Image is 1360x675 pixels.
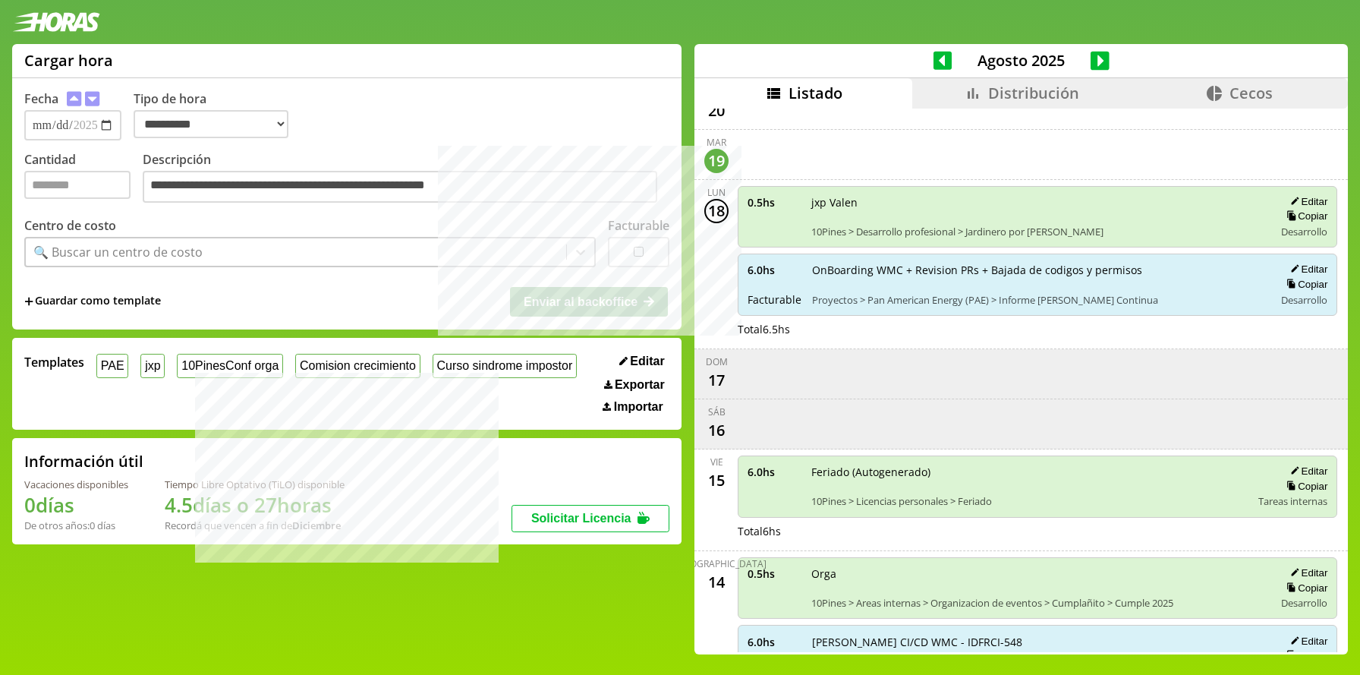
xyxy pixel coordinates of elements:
span: Desarrollo [1281,596,1327,610]
button: Editar [1286,195,1327,208]
span: 10Pines > Areas internas > Organizacion de eventos > Cumplañito > Cumple 2025 [811,596,1264,610]
button: jxp [140,354,165,377]
button: Editar [1286,465,1327,478]
button: Copiar [1282,649,1327,662]
span: +Guardar como template [24,293,161,310]
div: Tiempo Libre Optativo (TiLO) disponible [165,478,345,491]
button: Copiar [1282,480,1327,493]
div: dom [706,355,728,368]
h2: Información útil [24,451,143,472]
div: 17 [704,368,729,393]
span: 10Pines > Licencias personales > Feriado [811,494,1248,508]
span: [PERSON_NAME] CI/CD WMC - IDFRCI-548 [812,635,1264,649]
button: Copiar [1282,582,1327,595]
input: Cantidad [24,171,131,199]
div: 18 [704,199,729,223]
span: 0.5 hs [748,195,801,210]
span: Solicitar Licencia [531,512,631,525]
div: 🔍 Buscar un centro de costo [33,244,203,260]
div: vie [710,456,723,468]
button: Editar [1286,566,1327,579]
span: Importar [614,400,663,414]
label: Cantidad [24,151,143,207]
span: + [24,293,33,310]
div: De otros años: 0 días [24,519,128,532]
button: Editar [1286,635,1327,648]
h1: 4.5 días o 27 horas [165,491,345,519]
span: 10Pines > Desarrollo profesional > Jardinero por [PERSON_NAME] [811,225,1264,238]
span: Proyectos > Pan American Energy (PAE) > Informe [PERSON_NAME] Continua [812,293,1264,307]
label: Centro de costo [24,217,116,234]
span: 6.0 hs [748,263,801,277]
button: Exportar [600,377,669,393]
div: sáb [708,405,726,418]
b: Diciembre [292,519,341,532]
span: jxp Valen [811,195,1264,210]
span: Templates [24,354,84,371]
label: Facturable [608,217,669,234]
button: Curso sindrome impostor [433,354,577,377]
div: mar [707,136,726,149]
label: Fecha [24,90,58,107]
button: 10PinesConf orga [177,354,283,377]
textarea: Descripción [143,171,657,203]
span: Exportar [615,378,665,392]
span: 6.0 hs [748,635,801,649]
span: Tareas internas [1258,494,1327,508]
span: Agosto 2025 [952,50,1091,71]
div: Total 6.5 hs [738,322,1337,336]
button: Editar [615,354,669,369]
div: 14 [704,570,729,595]
div: Vacaciones disponibles [24,478,128,491]
span: 0.5 hs [748,566,801,581]
button: Comision crecimiento [295,354,420,377]
div: lun [707,186,726,199]
select: Tipo de hora [134,110,288,138]
span: Feriado (Autogenerado) [811,465,1248,479]
span: OnBoarding WMC + Revision PRs + Bajada de codigos y permisos [812,263,1264,277]
button: Editar [1286,263,1327,276]
span: Distribución [988,83,1079,103]
div: [DEMOGRAPHIC_DATA] [666,557,767,570]
button: PAE [96,354,128,377]
span: Listado [789,83,842,103]
span: Editar [630,355,664,368]
label: Tipo de hora [134,90,301,140]
div: 20 [704,99,729,123]
div: 15 [704,468,729,493]
div: Total 6 hs [738,524,1337,538]
div: 16 [704,418,729,443]
div: 19 [704,149,729,173]
span: Desarrollo [1281,225,1327,238]
span: Cecos [1229,83,1273,103]
span: 6.0 hs [748,465,801,479]
button: Copiar [1282,210,1327,222]
h1: Cargar hora [24,50,113,71]
h1: 0 días [24,491,128,519]
img: logotipo [12,12,100,32]
span: Desarrollo [1281,293,1327,307]
button: Copiar [1282,278,1327,291]
button: Solicitar Licencia [512,505,669,532]
label: Descripción [143,151,669,207]
div: Recordá que vencen a fin de [165,519,345,532]
div: scrollable content [694,109,1348,652]
span: Orga [811,566,1264,581]
span: Facturable [748,292,801,307]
